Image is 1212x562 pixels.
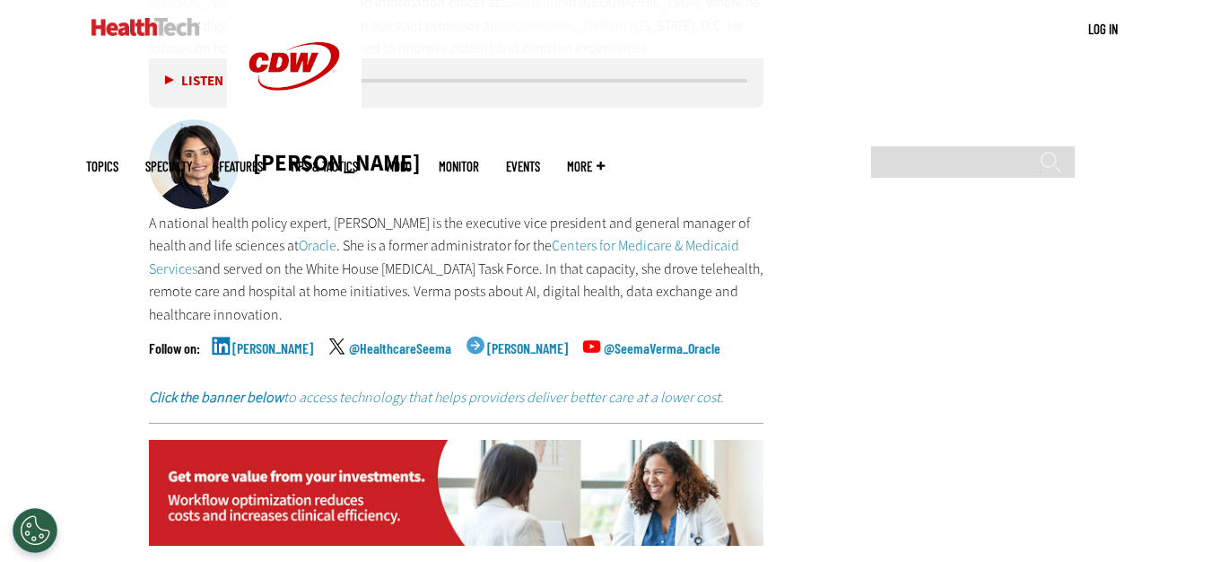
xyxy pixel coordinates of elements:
[92,18,200,36] img: Home
[227,119,362,137] a: CDW
[13,508,57,553] div: Cookies Settings
[506,160,540,173] a: Events
[385,160,412,173] a: Video
[86,160,118,173] span: Topics
[567,160,605,173] span: More
[219,160,263,173] a: Features
[149,388,283,407] strong: Click the banner below
[487,341,568,386] a: [PERSON_NAME]
[149,212,764,327] p: A national health policy expert, [PERSON_NAME] is the executive vice president and general manage...
[290,160,358,173] a: Tips & Tactics
[232,341,313,386] a: [PERSON_NAME]
[149,236,739,278] a: Centers for Medicare & Medicaid Services
[604,341,720,386] a: @SeemaVerma_Oracle
[149,388,724,407] a: Click the banner belowto access technology that helps providers deliver better care at a lower cost.
[149,388,724,407] em: to access technology that helps providers deliver better care at a lower cost.
[13,508,57,553] button: Open Preferences
[299,236,336,255] a: Oracle
[1088,21,1118,37] a: Log in
[1088,20,1118,39] div: User menu
[349,341,451,386] a: @HealthcareSeema
[149,440,764,546] img: ht-workflowoptimization-static-2024-na-desktop
[145,160,192,173] span: Specialty
[439,160,479,173] a: MonITor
